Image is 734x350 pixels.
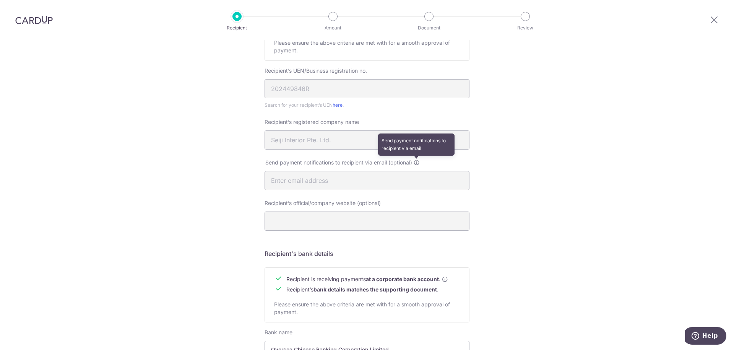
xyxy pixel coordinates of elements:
b: at a corporate bank account [366,275,439,283]
iframe: Opens a widget where you can find more information [685,327,726,346]
span: Recipient’s . [286,286,438,293]
input: Enter email address [265,171,469,190]
label: Recipient’s official/company website (optional) [265,199,381,207]
h5: Recipient's bank details [265,249,469,258]
div: Search for your recipient’s UEN . [265,101,469,109]
span: Please ensure the above criteria are met with for a smooth approval of payment. [274,301,450,315]
p: Review [497,24,554,32]
label: Bank name [265,329,292,336]
p: Recipient [209,24,265,32]
a: here [333,102,343,108]
div: Send payment notifications to recipient via email [378,133,455,156]
img: CardUp [15,15,53,24]
span: Send payment notifications to recipient via email (optional) [265,159,412,166]
p: Amount [305,24,361,32]
span: Recipient is receiving payments . [286,275,448,283]
span: Recipient’s UEN/Business registration no. [265,67,367,74]
b: bank details matches the supporting document [313,286,437,293]
p: Document [401,24,457,32]
span: Recipient’s registered company name [265,119,359,125]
